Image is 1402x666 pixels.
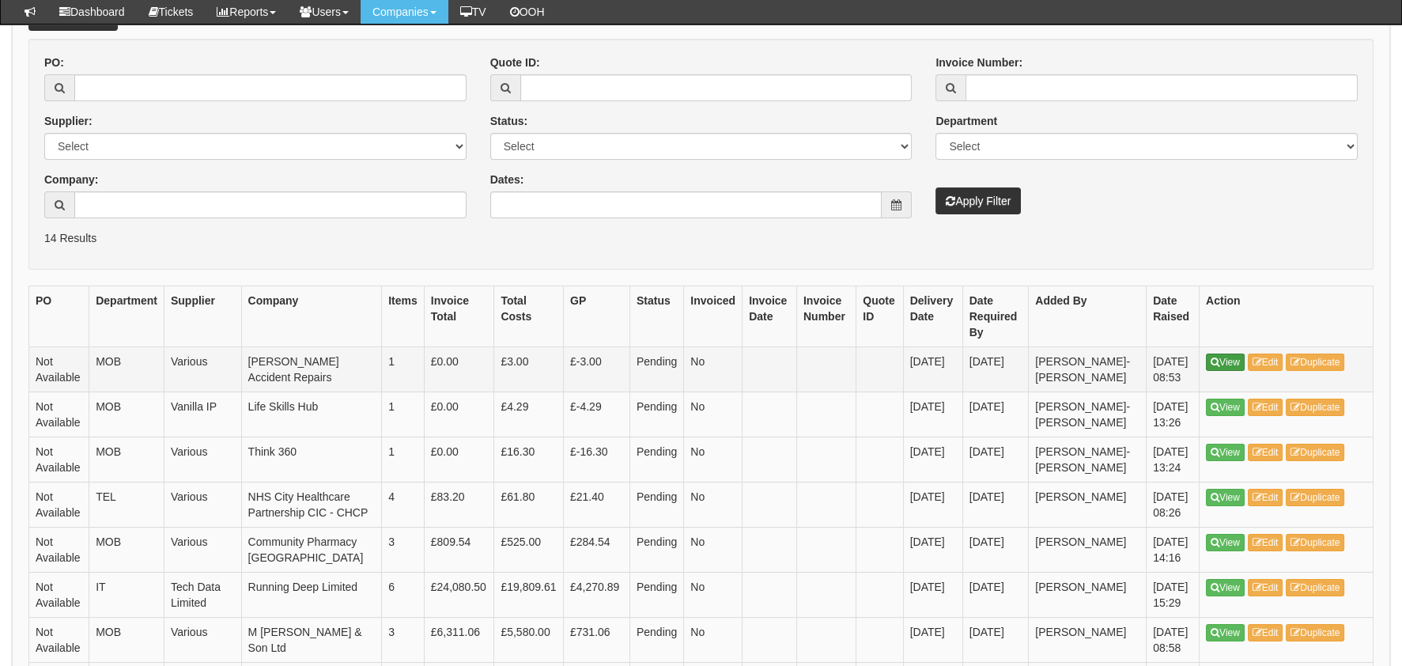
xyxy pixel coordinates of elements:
th: Added By [1029,286,1147,346]
td: Not Available [29,482,89,527]
td: Think 360 [241,437,382,482]
td: [PERSON_NAME] [1029,572,1147,617]
td: Not Available [29,437,89,482]
th: PO [29,286,89,346]
td: IT [89,572,164,617]
td: No [684,392,743,437]
a: Edit [1248,354,1283,371]
td: Not Available [29,392,89,437]
a: Edit [1248,489,1283,506]
td: £5,580.00 [494,617,564,662]
a: Duplicate [1286,354,1344,371]
td: [DATE] [962,572,1029,617]
label: Supplier: [44,113,93,129]
th: Invoiced [684,286,743,346]
td: M [PERSON_NAME] & Son Ltd [241,617,382,662]
td: £0.00 [424,392,494,437]
a: View [1206,399,1245,416]
td: [DATE] 13:24 [1147,437,1200,482]
td: £809.54 [424,527,494,572]
td: £0.00 [424,437,494,482]
td: [DATE] [903,617,962,662]
td: [DATE] [903,346,962,392]
a: Edit [1248,579,1283,596]
td: TEL [89,482,164,527]
td: Not Available [29,572,89,617]
a: Edit [1248,444,1283,461]
td: No [684,572,743,617]
td: £731.06 [563,617,629,662]
td: Various [164,437,241,482]
td: Not Available [29,527,89,572]
td: Various [164,617,241,662]
td: £24,080.50 [424,572,494,617]
td: [PERSON_NAME]-[PERSON_NAME] [1029,437,1147,482]
td: Various [164,527,241,572]
td: 4 [382,482,425,527]
td: [PERSON_NAME]-[PERSON_NAME] [1029,346,1147,392]
td: £19,809.61 [494,572,564,617]
td: [DATE] [962,617,1029,662]
td: [DATE] [962,527,1029,572]
td: Not Available [29,617,89,662]
td: [DATE] 15:29 [1147,572,1200,617]
td: Pending [629,617,683,662]
a: View [1206,534,1245,551]
td: £6,311.06 [424,617,494,662]
td: Various [164,346,241,392]
td: [DATE] 08:26 [1147,482,1200,527]
label: PO: [44,55,64,70]
th: Delivery Date [903,286,962,346]
td: [PERSON_NAME] Accident Repairs [241,346,382,392]
a: View [1206,624,1245,641]
td: Various [164,482,241,527]
td: Life Skills Hub [241,392,382,437]
td: Tech Data Limited [164,572,241,617]
td: £83.20 [424,482,494,527]
a: Edit [1248,534,1283,551]
th: Items [382,286,425,346]
a: View [1206,579,1245,596]
td: [PERSON_NAME] [1029,482,1147,527]
td: 3 [382,527,425,572]
th: Quote ID [856,286,903,346]
td: 1 [382,346,425,392]
td: 3 [382,617,425,662]
a: Duplicate [1286,444,1344,461]
a: View [1206,489,1245,506]
td: [DATE] [903,572,962,617]
td: 1 [382,437,425,482]
td: £-16.30 [563,437,629,482]
td: Running Deep Limited [241,572,382,617]
td: [PERSON_NAME]-[PERSON_NAME] [1029,392,1147,437]
td: Pending [629,572,683,617]
td: Pending [629,482,683,527]
th: Action [1200,286,1374,346]
td: 6 [382,572,425,617]
th: Company [241,286,382,346]
td: [DATE] [962,482,1029,527]
td: [PERSON_NAME] [1029,617,1147,662]
td: [DATE] [903,482,962,527]
td: £0.00 [424,346,494,392]
td: [PERSON_NAME] [1029,527,1147,572]
td: MOB [89,617,164,662]
td: [DATE] [962,437,1029,482]
td: £284.54 [563,527,629,572]
th: Supplier [164,286,241,346]
td: Pending [629,437,683,482]
td: NHS City Healthcare Partnership CIC - CHCP [241,482,382,527]
td: No [684,482,743,527]
td: Community Pharmacy [GEOGRAPHIC_DATA] [241,527,382,572]
td: £-3.00 [563,346,629,392]
td: [DATE] 08:53 [1147,346,1200,392]
td: £61.80 [494,482,564,527]
th: Invoice Date [743,286,797,346]
label: Quote ID: [490,55,540,70]
td: MOB [89,346,164,392]
td: [DATE] [903,392,962,437]
td: No [684,437,743,482]
th: Invoice Number [796,286,856,346]
td: [DATE] 13:26 [1147,392,1200,437]
td: [DATE] [962,346,1029,392]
